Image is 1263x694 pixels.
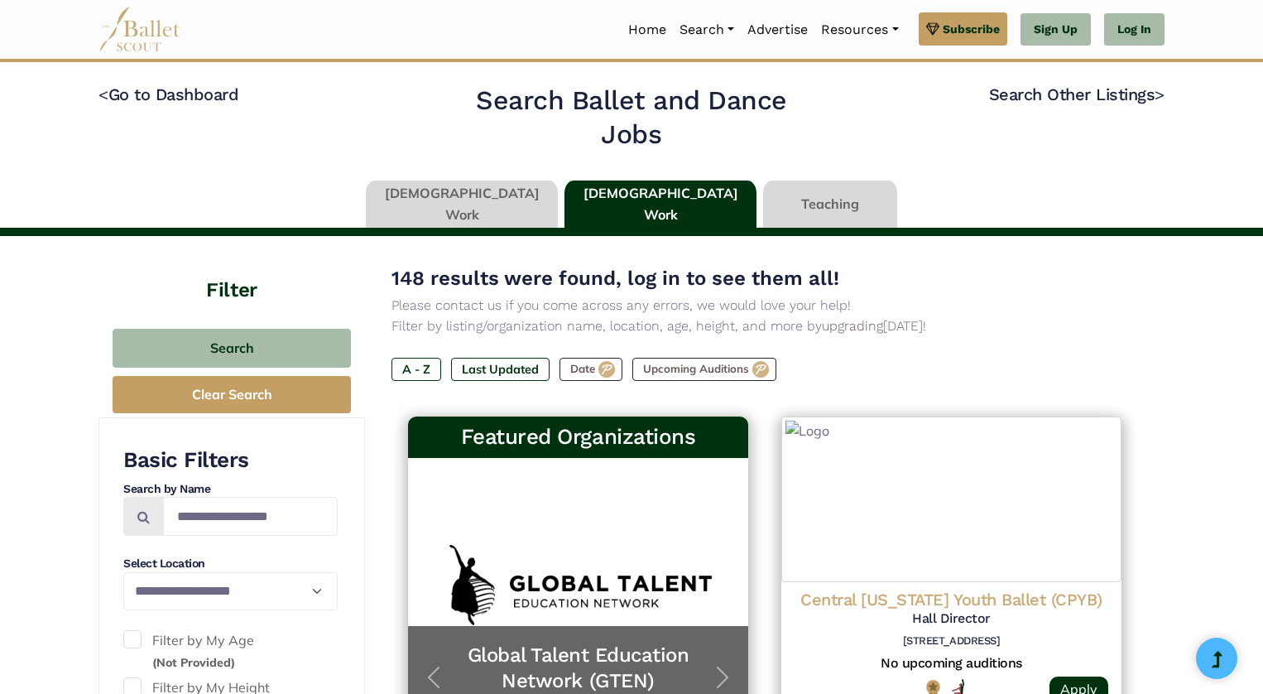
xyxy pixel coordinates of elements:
a: Home [622,12,673,47]
a: <Go to Dashboard [98,84,238,104]
h5: Hall Director [795,610,1108,628]
h4: Search by Name [123,481,338,498]
a: Subscribe [919,12,1007,46]
button: Clear Search [113,376,351,413]
h4: Filter [98,236,365,304]
li: [DEMOGRAPHIC_DATA] Work [561,181,760,229]
small: (Not Provided) [152,655,235,670]
label: Upcoming Auditions [632,358,776,381]
p: Filter by listing/organization name, location, age, height, and more by [DATE]! [391,316,1138,337]
h3: Basic Filters [123,446,338,475]
h2: Search Ballet and Dance Jobs [445,84,819,152]
a: Search [673,12,741,47]
img: gem.svg [926,20,939,38]
a: Log In [1104,13,1165,46]
li: [DEMOGRAPHIC_DATA] Work [363,181,561,229]
span: Subscribe [943,20,1000,38]
label: A - Z [391,358,441,381]
h4: Central [US_STATE] Youth Ballet (CPYB) [795,589,1108,610]
label: Filter by My Age [123,630,338,672]
button: Search [113,329,351,368]
code: > [1155,84,1165,104]
label: Last Updated [451,358,550,381]
h3: Featured Organizations [421,423,735,451]
p: Please contact us if you come across any errors, we would love your help! [391,295,1138,316]
a: Search Other Listings> [989,84,1165,104]
h6: [STREET_ADDRESS] [795,634,1108,648]
a: Global Talent Education Network (GTEN) [425,643,732,694]
img: Logo [781,417,1121,582]
code: < [98,84,108,104]
h4: Select Location [123,556,338,572]
input: Search by names... [163,497,338,536]
h5: There may be more auditions, but they are not currently listed on the our site. [795,655,1108,672]
a: Advertise [741,12,814,47]
a: Sign Up [1020,13,1091,46]
a: Resources [814,12,905,47]
a: upgrading [822,318,883,334]
span: 148 results were found, log in to see them all! [391,267,839,290]
li: Teaching [760,181,900,229]
label: Date [559,358,622,381]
